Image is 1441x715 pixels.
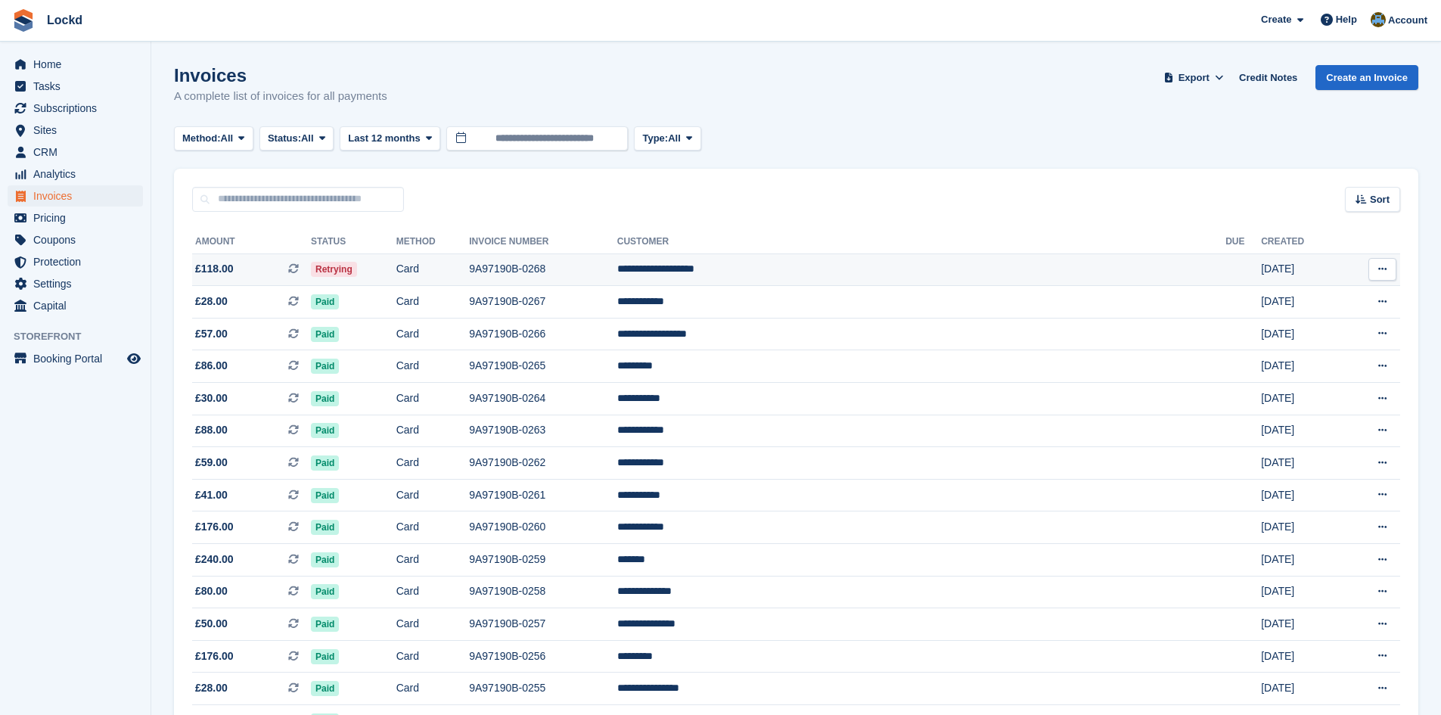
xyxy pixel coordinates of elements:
span: Paid [311,649,339,664]
a: Credit Notes [1233,65,1303,90]
td: Card [396,640,470,673]
span: £30.00 [195,390,228,406]
button: Type: All [634,126,700,151]
span: £240.00 [195,552,234,567]
a: Lockd [41,8,89,33]
td: Card [396,673,470,705]
a: menu [8,54,143,75]
td: Card [396,576,470,608]
a: menu [8,348,143,369]
span: Home [33,54,124,75]
span: Paid [311,359,339,374]
span: Invoices [33,185,124,207]
span: £59.00 [195,455,228,471]
td: 9A97190B-0261 [469,479,617,511]
span: £176.00 [195,519,234,535]
span: £50.00 [195,616,228,632]
td: Card [396,318,470,350]
th: Amount [192,230,311,254]
span: Method: [182,131,221,146]
td: 9A97190B-0265 [469,350,617,383]
td: Card [396,415,470,447]
span: All [301,131,314,146]
td: 9A97190B-0257 [469,608,617,641]
a: Preview store [125,350,143,368]
td: 9A97190B-0255 [469,673,617,705]
th: Created [1261,230,1341,254]
td: [DATE] [1261,673,1341,705]
button: Status: All [259,126,334,151]
th: Method [396,230,470,254]
td: [DATE] [1261,511,1341,544]
a: menu [8,120,143,141]
td: 9A97190B-0258 [469,576,617,608]
td: 9A97190B-0268 [469,253,617,286]
td: Card [396,608,470,641]
button: Last 12 months [340,126,440,151]
span: Sites [33,120,124,141]
span: Pricing [33,207,124,228]
td: Card [396,253,470,286]
td: 9A97190B-0256 [469,640,617,673]
button: Export [1160,65,1227,90]
span: £41.00 [195,487,228,503]
td: Card [396,511,470,544]
span: Paid [311,391,339,406]
span: £28.00 [195,294,228,309]
a: menu [8,229,143,250]
span: Paid [311,552,339,567]
td: Card [396,544,470,577]
td: [DATE] [1261,447,1341,480]
span: Paid [311,520,339,535]
p: A complete list of invoices for all payments [174,88,387,105]
td: 9A97190B-0266 [469,318,617,350]
span: Subscriptions [33,98,124,119]
th: Due [1225,230,1261,254]
td: [DATE] [1261,286,1341,319]
span: Storefront [14,329,151,344]
span: Account [1388,13,1427,28]
span: Type: [642,131,668,146]
td: Card [396,447,470,480]
td: 9A97190B-0262 [469,447,617,480]
td: [DATE] [1261,576,1341,608]
span: Paid [311,327,339,342]
td: [DATE] [1261,479,1341,511]
span: £28.00 [195,680,228,696]
td: [DATE] [1261,544,1341,577]
span: £118.00 [195,261,234,277]
span: Booking Portal [33,348,124,369]
span: £80.00 [195,583,228,599]
td: [DATE] [1261,383,1341,415]
a: menu [8,98,143,119]
span: Paid [311,617,339,632]
span: Retrying [311,262,357,277]
a: menu [8,295,143,316]
td: 9A97190B-0264 [469,383,617,415]
td: [DATE] [1261,318,1341,350]
span: Status: [268,131,301,146]
td: 9A97190B-0263 [469,415,617,447]
span: Coupons [33,229,124,250]
span: Settings [33,273,124,294]
span: All [221,131,234,146]
td: [DATE] [1261,350,1341,383]
td: Card [396,383,470,415]
a: menu [8,273,143,294]
a: menu [8,251,143,272]
td: [DATE] [1261,415,1341,447]
span: Tasks [33,76,124,97]
img: Paul Budding [1371,12,1386,27]
td: Card [396,286,470,319]
span: Last 12 months [348,131,420,146]
span: Paid [311,455,339,471]
span: Sort [1370,192,1390,207]
span: All [668,131,681,146]
td: [DATE] [1261,608,1341,641]
span: Analytics [33,163,124,185]
td: [DATE] [1261,640,1341,673]
span: £88.00 [195,422,228,438]
th: Invoice Number [469,230,617,254]
span: Protection [33,251,124,272]
h1: Invoices [174,65,387,85]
